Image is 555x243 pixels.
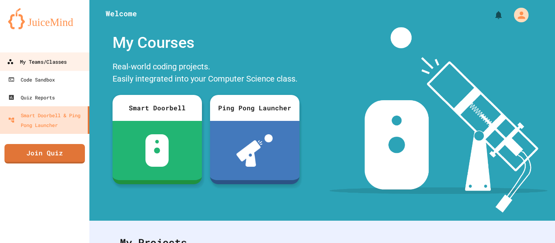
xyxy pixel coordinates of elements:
[479,8,505,22] div: My Notifications
[330,27,547,213] img: banner-image-my-projects.png
[505,6,531,24] div: My Account
[210,95,299,121] div: Ping Pong Launcher
[113,95,202,121] div: Smart Doorbell
[108,58,304,89] div: Real-world coding projects. Easily integrated into your Computer Science class.
[145,134,169,167] img: sdb-white.svg
[4,144,85,163] a: Join Quiz
[8,8,81,29] img: logo-orange.svg
[8,110,85,130] div: Smart Doorbell & Ping Pong Launcher
[8,92,55,102] div: Quiz Reports
[8,75,55,84] div: Code Sandbox
[236,134,273,167] img: ppl-with-ball.png
[108,27,304,58] div: My Courses
[7,57,67,67] div: My Teams/Classes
